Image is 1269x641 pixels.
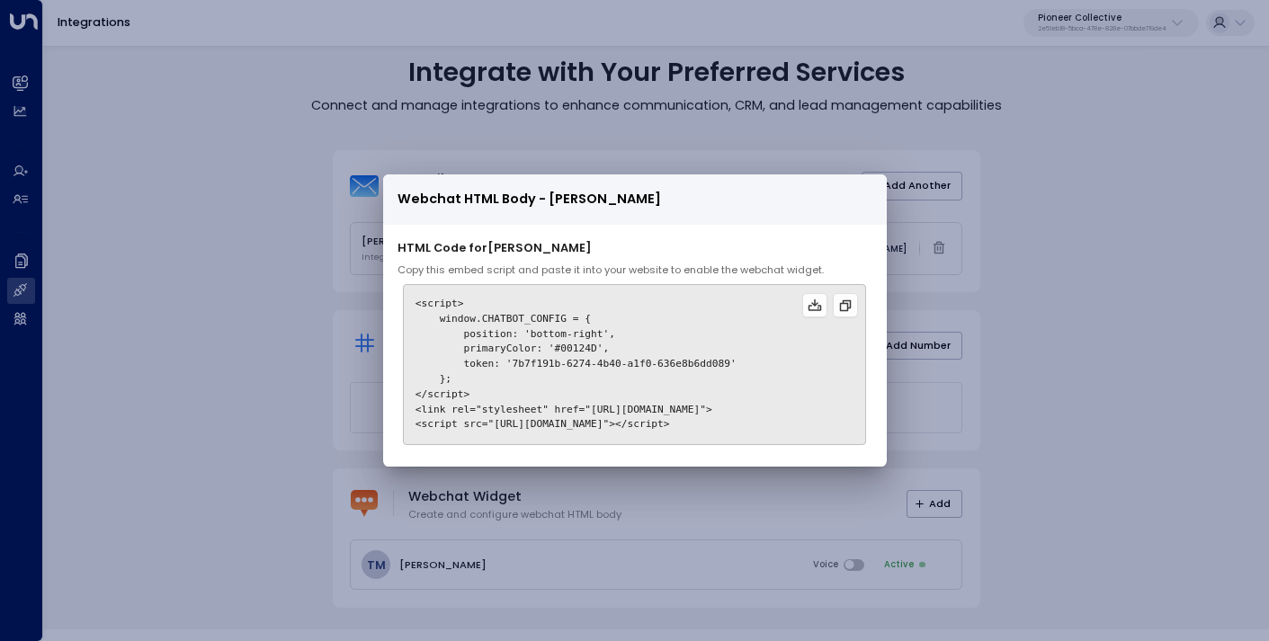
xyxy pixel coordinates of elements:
[398,263,872,278] p: Copy this embed script and paste it into your website to enable the webchat widget.
[833,293,858,318] button: Copy HTML to clipboard
[416,298,737,430] code: <script> window.CHATBOT_CONFIG = { position: 'bottom-right', primaryColor: '#00124D', token: '7b7...
[398,189,661,209] span: Webchat HTML Body - [PERSON_NAME]
[398,239,872,256] h3: HTML Code for [PERSON_NAME]
[802,293,827,318] button: Download HTML file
